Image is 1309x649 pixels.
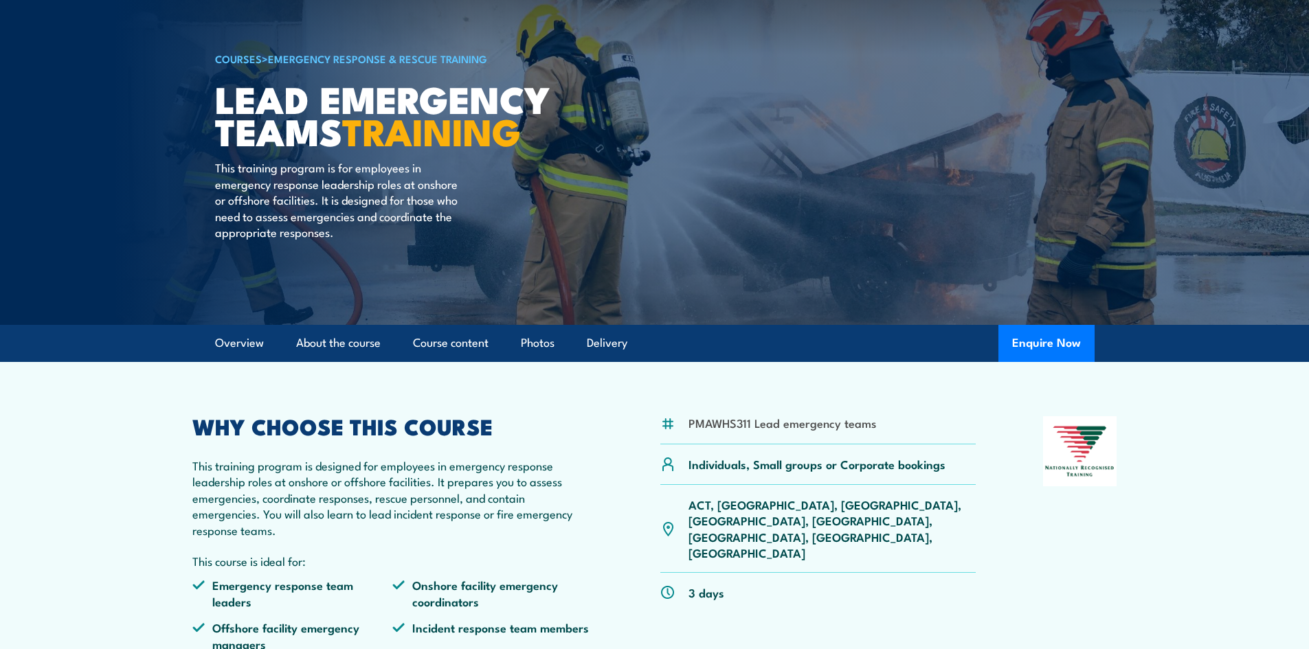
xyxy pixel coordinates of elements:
[192,553,594,569] p: This course is ideal for:
[192,577,393,609] li: Emergency response team leaders
[342,102,521,159] strong: TRAINING
[689,584,724,600] p: 3 days
[215,159,466,240] p: This training program is for employees in emergency response leadership roles at onshore or offsh...
[268,51,487,66] a: Emergency Response & Rescue Training
[689,497,976,561] p: ACT, [GEOGRAPHIC_DATA], [GEOGRAPHIC_DATA], [GEOGRAPHIC_DATA], [GEOGRAPHIC_DATA], [GEOGRAPHIC_DATA...
[215,50,555,67] h6: >
[998,325,1095,362] button: Enquire Now
[413,325,489,361] a: Course content
[296,325,381,361] a: About the course
[521,325,555,361] a: Photos
[215,325,264,361] a: Overview
[192,457,594,538] p: This training program is designed for employees in emergency response leadership roles at onshore...
[689,415,876,431] li: PMAWHS311 Lead emergency teams
[587,325,627,361] a: Delivery
[215,51,262,66] a: COURSES
[215,82,555,146] h1: Lead Emergency Teams
[1043,416,1117,486] img: Nationally Recognised Training logo.
[392,577,593,609] li: Onshore facility emergency coordinators
[689,456,946,472] p: Individuals, Small groups or Corporate bookings
[192,416,594,435] h2: WHY CHOOSE THIS COURSE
